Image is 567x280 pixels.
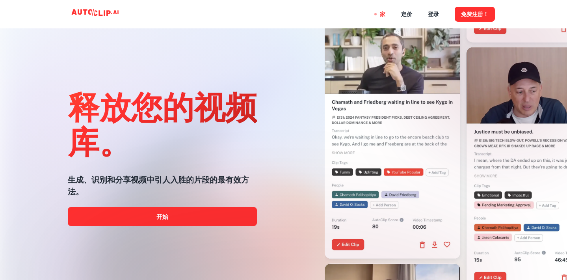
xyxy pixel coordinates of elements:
[428,11,439,18] font: 登录
[156,213,168,220] font: 开始
[68,175,249,196] font: 生成、识别和分享视频中引人入胜的片段的最有效方法。
[455,7,495,21] button: 免费注册！
[401,11,412,18] font: 定价
[68,207,257,226] a: 开始
[380,11,385,18] font: 家
[68,87,257,160] font: 释放您的视频库。
[461,11,489,18] font: 免费注册！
